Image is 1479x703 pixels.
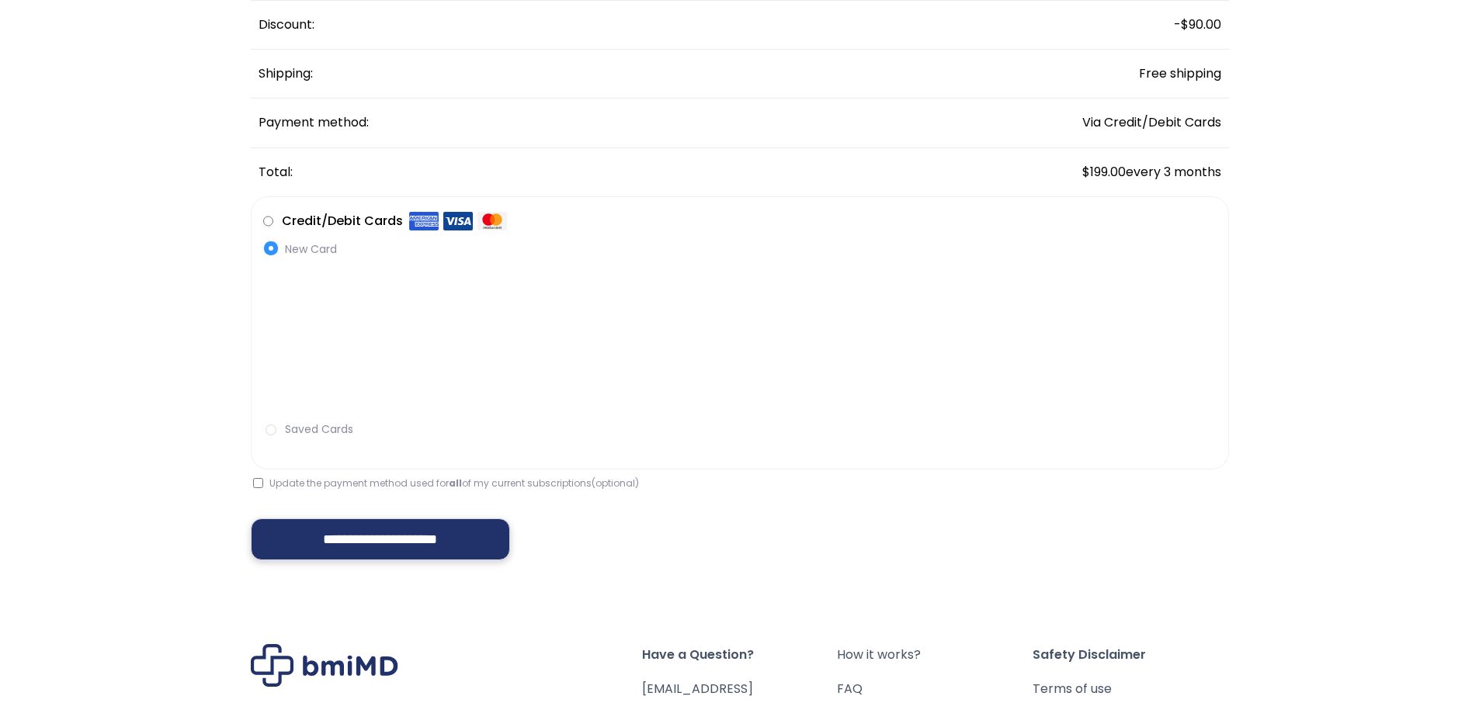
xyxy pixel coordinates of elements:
td: Free shipping [955,50,1228,99]
span: 199.00 [1082,163,1126,181]
label: Update the payment method used for of my current subscriptions [253,476,639,490]
strong: all [449,476,462,490]
span: Have a Question? [642,644,838,666]
input: Update the payment method used forallof my current subscriptions(optional) [253,478,263,488]
th: Discount: [251,1,956,50]
a: How it works? [837,644,1033,666]
label: New Card [263,241,1217,258]
img: Brand Logo [251,644,398,687]
img: Mastercard [477,211,507,231]
th: Total: [251,148,956,196]
label: Credit/Debit Cards [282,209,507,234]
td: Via Credit/Debit Cards [955,99,1228,147]
td: - [955,1,1228,50]
td: every 3 months [955,148,1228,196]
span: Safety Disclaimer [1033,644,1228,666]
span: 90.00 [1181,16,1221,33]
img: Visa [443,211,473,231]
label: Saved Cards [263,421,1217,438]
span: $ [1181,16,1189,33]
a: Terms of use [1033,678,1228,700]
iframe: Secure payment input frame [260,262,1213,412]
a: FAQ [837,678,1033,700]
th: Shipping: [251,50,956,99]
img: Amex [409,211,439,231]
span: (optional) [592,476,639,490]
th: Payment method: [251,99,956,147]
span: $ [1082,163,1090,181]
